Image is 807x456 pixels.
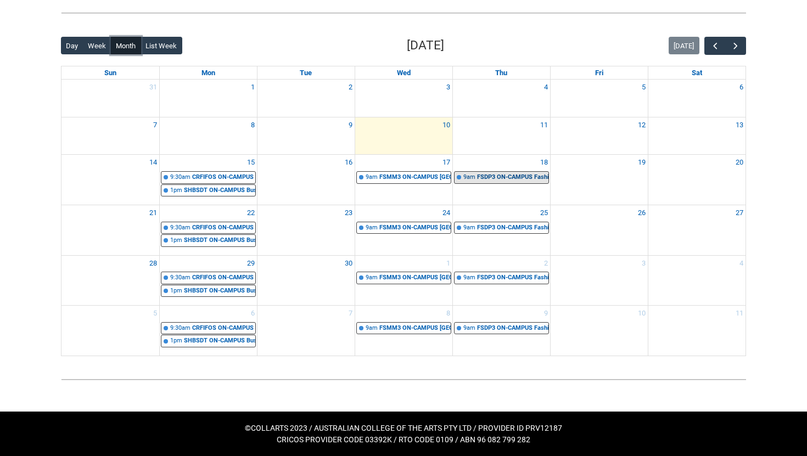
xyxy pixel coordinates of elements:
div: FSMM3 ON-CAMPUS [GEOGRAPHIC_DATA], Couture and Slow Making STAGE 3 GROUP 1 | Studio 6 ([PERSON_NA... [379,223,451,233]
a: Go to September 8, 2025 [249,117,257,133]
button: List Week [141,37,182,54]
a: Go to September 19, 2025 [636,155,648,170]
a: Go to September 1, 2025 [249,80,257,95]
td: Go to September 28, 2025 [61,255,159,306]
td: Go to September 26, 2025 [550,205,648,256]
div: 9am [366,173,378,182]
div: FSMM3 ON-CAMPUS [GEOGRAPHIC_DATA], Couture and Slow Making STAGE 3 GROUP 1 | Studio 6 ([PERSON_NA... [379,324,451,333]
a: Go to October 11, 2025 [733,306,746,321]
div: 9am [463,223,475,233]
div: 9am [366,324,378,333]
button: Week [83,37,111,54]
a: Go to October 1, 2025 [444,256,452,271]
a: Go to September 26, 2025 [636,205,648,221]
td: Go to September 6, 2025 [648,80,746,117]
div: 1pm [170,286,182,296]
div: 9:30am [170,223,190,233]
a: Go to September 2, 2025 [346,80,355,95]
h2: [DATE] [407,36,444,55]
div: 9am [366,273,378,283]
td: Go to September 15, 2025 [159,155,257,205]
a: Go to September 14, 2025 [147,155,159,170]
a: Go to September 28, 2025 [147,256,159,271]
a: Go to October 3, 2025 [640,256,648,271]
a: Go to September 13, 2025 [733,117,746,133]
td: Go to September 19, 2025 [550,155,648,205]
td: Go to September 11, 2025 [452,117,550,155]
a: Wednesday [395,66,413,80]
a: Thursday [493,66,509,80]
button: [DATE] [669,37,699,54]
td: Go to September 29, 2025 [159,255,257,306]
td: Go to October 11, 2025 [648,306,746,356]
a: Go to October 4, 2025 [737,256,746,271]
div: SHBSDT ON-CAMPUS Business Strategy & Design Thinking | Studio 9 ([PERSON_NAME]. L1) (capacity x20... [184,236,255,245]
td: Go to September 4, 2025 [452,80,550,117]
td: Go to September 17, 2025 [355,155,452,205]
img: REDU_GREY_LINE [61,7,746,19]
td: Go to August 31, 2025 [61,80,159,117]
a: Go to September 4, 2025 [542,80,550,95]
a: Go to September 21, 2025 [147,205,159,221]
a: Go to September 23, 2025 [343,205,355,221]
div: FSDP3 ON-CAMPUS Fashion Design: Heritage STAGE 3 GROUP 1 | [GEOGRAPHIC_DATA] ([PERSON_NAME].) (ca... [477,173,548,182]
div: 1pm [170,186,182,195]
div: FSDP3 ON-CAMPUS Fashion Design: Heritage STAGE 3 GROUP 1 | [GEOGRAPHIC_DATA] ([PERSON_NAME].) (ca... [477,223,548,233]
a: Go to September 7, 2025 [151,117,159,133]
a: Go to September 30, 2025 [343,256,355,271]
td: Go to September 3, 2025 [355,80,452,117]
td: Go to September 12, 2025 [550,117,648,155]
td: Go to October 2, 2025 [452,255,550,306]
a: Go to September 6, 2025 [737,80,746,95]
a: Go to September 10, 2025 [440,117,452,133]
a: Saturday [690,66,704,80]
button: Month [111,37,141,54]
a: Go to October 10, 2025 [636,306,648,321]
a: Sunday [102,66,119,80]
td: Go to September 20, 2025 [648,155,746,205]
a: Go to September 27, 2025 [733,205,746,221]
td: Go to October 1, 2025 [355,255,452,306]
td: Go to September 24, 2025 [355,205,452,256]
a: Go to October 2, 2025 [542,256,550,271]
a: Go to October 6, 2025 [249,306,257,321]
td: Go to October 10, 2025 [550,306,648,356]
a: Go to September 25, 2025 [538,205,550,221]
td: Go to September 22, 2025 [159,205,257,256]
a: Go to September 12, 2025 [636,117,648,133]
td: Go to October 8, 2025 [355,306,452,356]
button: Previous Month [704,37,725,55]
td: Go to September 14, 2025 [61,155,159,205]
button: Next Month [725,37,746,55]
td: Go to September 25, 2025 [452,205,550,256]
td: Go to September 21, 2025 [61,205,159,256]
div: CRFIFOS ON-CAMPUS Industry Foundations (Tutorial 1) | Room [GEOGRAPHIC_DATA] ([GEOGRAPHIC_DATA].)... [192,173,255,182]
td: Go to September 5, 2025 [550,80,648,117]
a: Go to September 20, 2025 [733,155,746,170]
div: 1pm [170,236,182,245]
a: Monday [199,66,217,80]
td: Go to October 6, 2025 [159,306,257,356]
div: 9am [366,223,378,233]
a: Go to September 22, 2025 [245,205,257,221]
div: CRFIFOS ON-CAMPUS Industry Foundations (Tutorial 1) | Room [GEOGRAPHIC_DATA] ([GEOGRAPHIC_DATA].)... [192,324,255,333]
a: Go to October 5, 2025 [151,306,159,321]
td: Go to October 5, 2025 [61,306,159,356]
td: Go to October 4, 2025 [648,255,746,306]
td: Go to September 7, 2025 [61,117,159,155]
a: Go to September 5, 2025 [640,80,648,95]
td: Go to September 30, 2025 [257,255,355,306]
a: Go to October 8, 2025 [444,306,452,321]
td: Go to October 3, 2025 [550,255,648,306]
a: Go to August 31, 2025 [147,80,159,95]
div: 1pm [170,336,182,346]
div: SHBSDT ON-CAMPUS Business Strategy & Design Thinking | Studio 9 ([PERSON_NAME]. L1) (capacity x20... [184,336,255,346]
a: Go to September 3, 2025 [444,80,452,95]
td: Go to September 10, 2025 [355,117,452,155]
td: Go to September 18, 2025 [452,155,550,205]
td: Go to September 23, 2025 [257,205,355,256]
a: Go to September 29, 2025 [245,256,257,271]
a: Go to September 24, 2025 [440,205,452,221]
div: CRFIFOS ON-CAMPUS Industry Foundations (Tutorial 1) | Room [GEOGRAPHIC_DATA] ([GEOGRAPHIC_DATA].)... [192,273,255,283]
td: Go to September 8, 2025 [159,117,257,155]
